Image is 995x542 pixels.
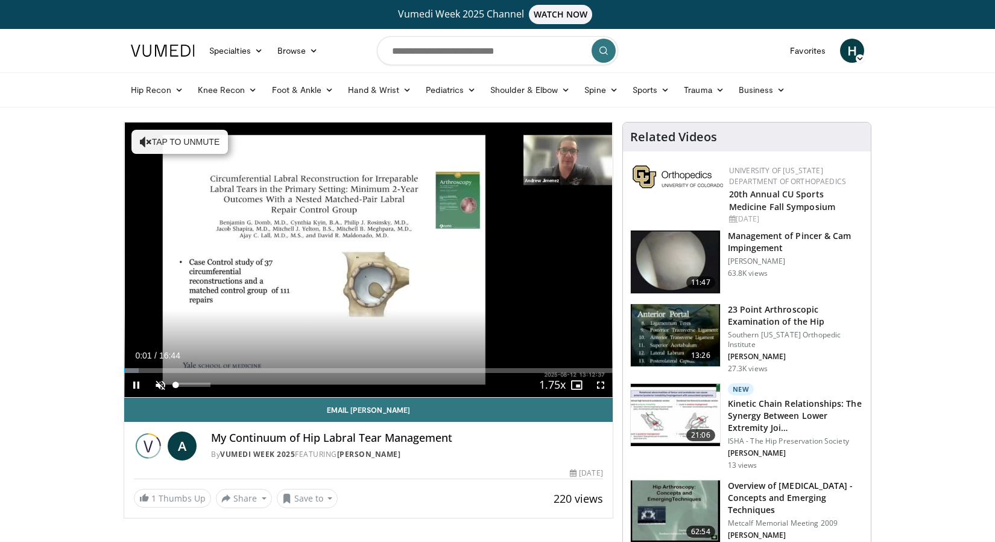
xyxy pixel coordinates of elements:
h3: Management of Pincer & Cam Impingement [728,230,864,254]
p: [PERSON_NAME] [728,448,864,458]
p: [PERSON_NAME] [728,531,864,540]
span: 1 [151,493,156,504]
a: A [168,432,197,461]
span: 21:06 [686,429,715,441]
a: Browse [270,39,326,63]
p: Southern [US_STATE] Orthopedic Institute [728,330,864,349]
a: Business [731,78,793,102]
div: Volume Level [175,383,210,387]
p: New [728,383,754,395]
a: Favorites [783,39,833,63]
h3: Kinetic Chain Relationships: The Synergy Between Lower Extremity Joi… [728,398,864,434]
h4: My Continuum of Hip Labral Tear Management [211,432,603,445]
div: [DATE] [729,214,861,225]
a: Hand & Wrist [341,78,419,102]
a: Specialties [202,39,270,63]
a: Email [PERSON_NAME] [124,398,613,422]
p: [PERSON_NAME] [728,352,864,362]
div: By FEATURING [211,449,603,460]
a: 1 Thumbs Up [134,489,211,508]
a: Trauma [677,78,731,102]
a: H [840,39,864,63]
a: Foot & Ankle [265,78,341,102]
button: Playback Rate [540,373,564,397]
a: Pediatrics [419,78,483,102]
span: WATCH NOW [529,5,593,24]
span: / [154,351,157,360]
a: Vumedi Week 2025 ChannelWATCH NOW [133,5,862,24]
a: Hip Recon [124,78,191,102]
a: 13:26 23 Point Arthroscopic Examination of the Hip Southern [US_STATE] Orthopedic Institute [PERS... [630,304,864,374]
a: University of [US_STATE] Department of Orthopaedics [729,165,846,187]
h3: 23 Point Arthroscopic Examination of the Hip [728,304,864,328]
button: Save to [277,489,338,508]
img: VuMedi Logo [131,45,195,57]
a: [PERSON_NAME] [337,449,401,459]
h3: Overview of [MEDICAL_DATA] - Concepts and Emerging Techniques [728,480,864,516]
a: Sports [625,78,677,102]
img: 38483_0000_3.png.150x105_q85_crop-smart_upscale.jpg [631,231,720,293]
p: 27.3K views [728,364,768,374]
a: 20th Annual CU Sports Medicine Fall Symposium [729,188,835,212]
span: 62:54 [686,526,715,538]
span: 16:44 [159,351,180,360]
a: Knee Recon [191,78,265,102]
p: [PERSON_NAME] [728,257,864,266]
a: Shoulder & Elbow [483,78,577,102]
span: 13:26 [686,349,715,362]
p: ISHA - The Hip Preservation Society [728,436,864,446]
button: Tap to unmute [131,130,228,154]
div: [DATE] [570,468,602,479]
p: 13 views [728,461,757,470]
a: 21:06 New Kinetic Chain Relationships: The Synergy Between Lower Extremity Joi… ISHA - The Hip Pr... [630,383,864,470]
span: 220 views [554,491,603,506]
a: Vumedi Week 2025 [220,449,295,459]
p: 63.8K views [728,269,768,278]
div: Progress Bar [124,368,613,373]
input: Search topics, interventions [377,36,618,65]
img: Vumedi Week 2025 [134,432,163,461]
p: Metcalf Memorial Meeting 2009 [728,518,864,528]
img: oa8B-rsjN5HfbTbX4xMDoxOjBrO-I4W8.150x105_q85_crop-smart_upscale.jpg [631,304,720,367]
button: Enable picture-in-picture mode [564,373,589,397]
a: Spine [577,78,625,102]
span: 0:01 [135,351,151,360]
h4: Related Videos [630,130,717,144]
button: Unmute [148,373,172,397]
span: 11:47 [686,276,715,289]
button: Fullscreen [589,373,613,397]
button: Share [216,489,272,508]
img: 32a4bfa3-d390-487e-829c-9985ff2db92b.150x105_q85_crop-smart_upscale.jpg [631,384,720,447]
a: 11:47 Management of Pincer & Cam Impingement [PERSON_NAME] 63.8K views [630,230,864,294]
img: 355603a8-37da-49b6-856f-e00d7e9307d3.png.150x105_q85_autocrop_double_scale_upscale_version-0.2.png [633,165,723,188]
video-js: Video Player [124,123,613,398]
button: Pause [124,373,148,397]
